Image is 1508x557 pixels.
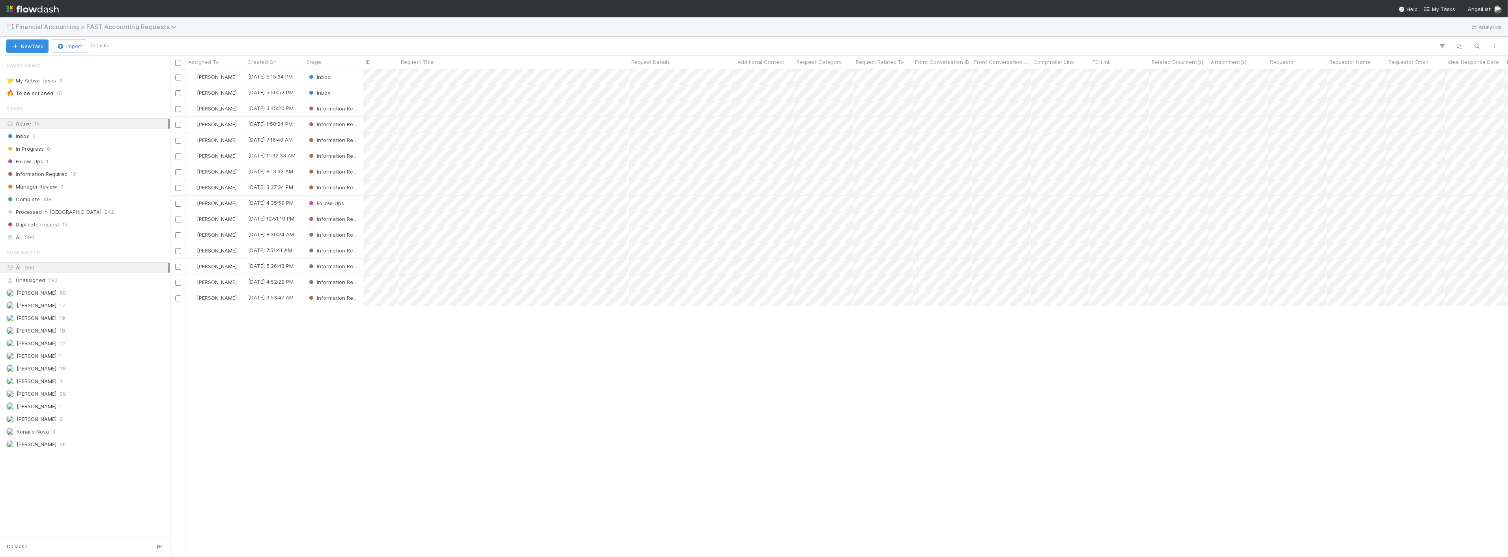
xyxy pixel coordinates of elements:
[307,199,344,207] div: Follow-Ups
[1211,58,1246,66] span: Attachment(s)
[197,216,237,222] span: [PERSON_NAME]
[307,184,369,191] span: Information Required
[175,106,181,112] input: Toggle Row Selected
[307,105,359,112] div: Information Required
[6,90,14,96] span: 🔥
[197,279,237,285] span: [PERSON_NAME]
[307,262,359,270] div: Information Required
[248,183,293,191] div: [DATE] 3:37:34 PM
[6,76,56,86] div: My Active Tasks
[6,119,168,129] div: Active
[197,105,237,112] span: [PERSON_NAME]
[189,200,196,206] img: avatar_030f5503-c087-43c2-95d1-dd8963b2926c.png
[1468,6,1491,12] span: AngelList
[17,327,56,334] span: [PERSON_NAME]
[60,402,62,411] span: 1
[1471,22,1502,32] a: Analytics
[189,183,237,191] div: [PERSON_NAME]
[17,428,49,435] span: Ronalie Nova
[60,376,63,386] span: 4
[6,131,29,141] span: Inbox
[189,215,237,223] div: [PERSON_NAME]
[6,88,53,98] div: To be actioned
[307,247,369,254] span: Information Required
[307,168,359,176] div: Information Required
[401,58,434,66] span: Request Title
[189,279,196,285] img: avatar_e5ec2f5b-afc7-4357-8cf1-2139873d70b1.png
[34,120,40,127] span: 15
[6,207,101,217] span: Processed in [GEOGRAPHIC_DATA]
[248,278,294,286] div: [DATE] 4:52:22 PM
[6,440,14,448] img: avatar_8d06466b-a936-4205-8f52-b0cc03e2a179.png
[175,280,181,286] input: Toggle Row Selected
[248,293,294,301] div: [DATE] 9:53:47 AM
[6,289,14,297] img: avatar_fee1282a-8af6-4c79-b7c7-bf2cfad99775.png
[6,157,43,166] span: Follow-Ups
[197,184,237,191] span: [PERSON_NAME]
[175,217,181,222] input: Toggle Row Selected
[17,315,56,321] span: [PERSON_NAME]
[60,364,66,374] span: 38
[6,327,14,335] img: avatar_e5ec2f5b-afc7-4357-8cf1-2139873d70b1.png
[6,428,14,436] img: avatar_0d9988fd-9a15-4cc7-ad96-88feab9e0fa9.png
[6,182,57,192] span: Manager Review
[6,352,14,360] img: avatar_d7f67417-030a-43ce-a3ce-a315a3ccfd08.png
[248,120,293,128] div: [DATE] 1:50:24 PM
[1270,58,1295,66] span: Requestor
[6,144,44,154] span: In Progress
[189,105,237,112] div: [PERSON_NAME]
[6,377,14,385] img: avatar_574f8970-b283-40ff-a3d7-26909d9947cc.png
[56,88,62,98] span: 15
[1329,58,1370,66] span: Requestor Name
[307,168,369,175] span: Information Required
[6,390,14,398] img: avatar_c0d2ec3f-77e2-40ea-8107-ee7bdb5edede.png
[189,152,237,160] div: [PERSON_NAME]
[17,416,56,422] span: [PERSON_NAME]
[189,295,196,301] img: avatar_e5ec2f5b-afc7-4357-8cf1-2139873d70b1.png
[90,42,109,49] small: 15 tasks
[175,90,181,96] input: Toggle Row Selected
[189,232,196,238] img: avatar_e5ec2f5b-afc7-4357-8cf1-2139873d70b1.png
[307,231,359,239] div: Information Required
[175,185,181,191] input: Toggle Row Selected
[189,184,196,191] img: avatar_e5ec2f5b-afc7-4357-8cf1-2139873d70b1.png
[175,295,181,301] input: Toggle Row Selected
[48,275,58,285] span: 280
[307,216,369,222] span: Information Required
[189,74,196,80] img: avatar_fee1282a-8af6-4c79-b7c7-bf2cfad99775.png
[197,232,237,238] span: [PERSON_NAME]
[6,275,168,285] div: Unassigned
[248,88,294,96] div: [DATE] 5:50:52 PM
[175,264,181,270] input: Toggle Row Selected
[7,543,28,550] span: Collapse
[248,215,294,222] div: [DATE] 12:51:19 PM
[6,364,14,372] img: avatar_8c44b08f-3bc4-4c10-8fb8-2c0d4b5a4cd3.png
[52,39,87,53] button: Import
[307,136,359,144] div: Information Required
[197,121,237,127] span: [PERSON_NAME]
[1424,6,1455,12] span: My Tasks
[189,153,196,159] img: avatar_030f5503-c087-43c2-95d1-dd8963b2926c.png
[197,168,237,175] span: [PERSON_NAME]
[17,378,56,384] span: [PERSON_NAME]
[46,157,49,166] span: 1
[6,245,41,260] span: Assigned To
[17,353,56,359] span: [PERSON_NAME]
[60,439,66,449] span: 36
[189,137,196,143] img: avatar_8d06466b-a936-4205-8f52-b0cc03e2a179.png
[16,23,181,31] span: Financial Accounting > FAST Accounting Requests
[189,120,237,128] div: [PERSON_NAME]
[1033,58,1074,66] span: Comptroller Link
[189,73,237,81] div: [PERSON_NAME]
[189,262,237,270] div: [PERSON_NAME]
[6,169,67,179] span: Information Required
[737,58,784,66] span: Additional Context
[189,121,196,127] img: avatar_8d06466b-a936-4205-8f52-b0cc03e2a179.png
[6,58,40,73] span: Saved Views
[175,138,181,144] input: Toggle Row Selected
[248,136,293,144] div: [DATE] 7:16:40 AM
[175,169,181,175] input: Toggle Row Selected
[307,58,321,66] span: Stage
[197,90,237,96] span: [PERSON_NAME]
[197,74,237,80] span: [PERSON_NAME]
